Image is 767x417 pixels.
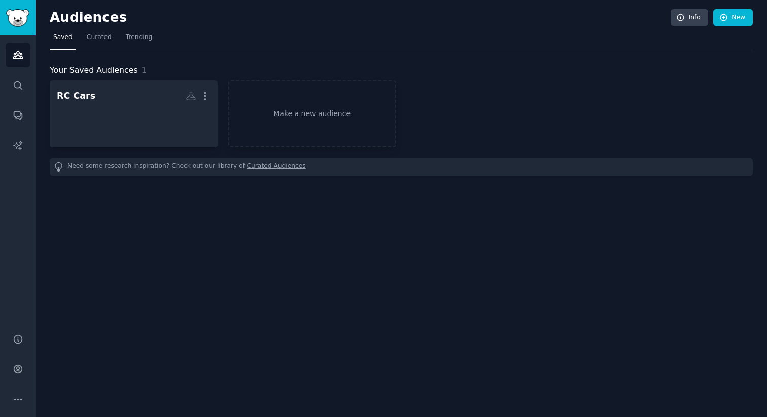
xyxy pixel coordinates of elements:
a: Saved [50,29,76,50]
span: Your Saved Audiences [50,64,138,77]
a: New [713,9,753,26]
img: GummySearch logo [6,9,29,27]
a: RC Cars [50,80,218,147]
a: Trending [122,29,156,50]
a: Info [671,9,708,26]
span: 1 [142,65,147,75]
span: Saved [53,33,73,42]
span: Trending [126,33,152,42]
a: Curated Audiences [247,162,306,172]
h2: Audiences [50,10,671,26]
a: Make a new audience [228,80,396,147]
div: RC Cars [57,90,95,102]
div: Need some research inspiration? Check out our library of [50,158,753,176]
a: Curated [83,29,115,50]
span: Curated [87,33,112,42]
